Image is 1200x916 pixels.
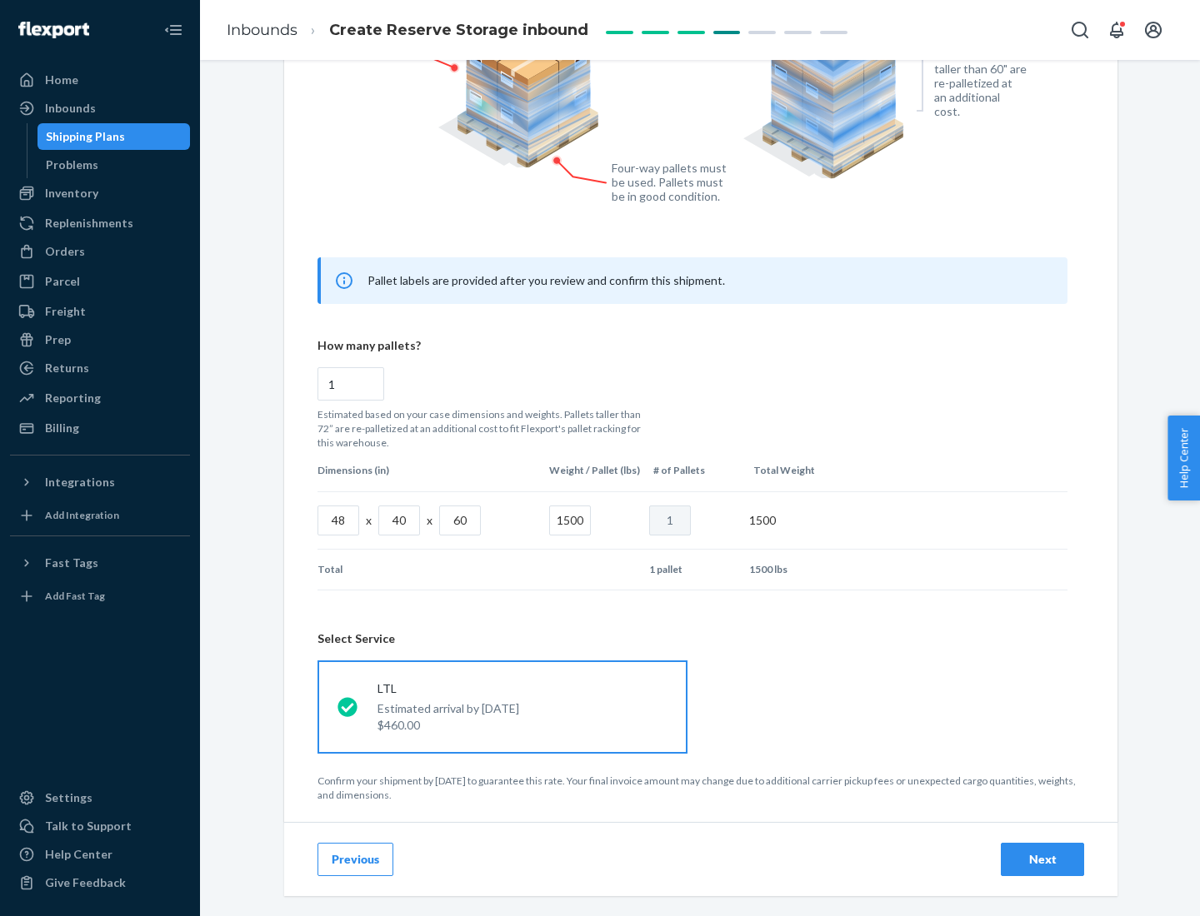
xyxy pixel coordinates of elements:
button: Open account menu [1137,13,1170,47]
span: Create Reserve Storage inbound [329,21,588,39]
a: Prep [10,326,190,353]
a: Billing [10,415,190,441]
p: How many pallets? [317,337,1067,354]
p: LTL [377,680,519,697]
button: Next [1001,843,1084,876]
div: Integrations [45,474,115,490]
div: Inbounds [45,100,96,117]
a: Returns [10,355,190,381]
span: 1500 [749,513,776,527]
a: Talk to Support [10,813,190,839]
a: Parcel [10,268,190,295]
img: Flexport logo [18,22,89,38]
a: Settings [10,784,190,811]
div: Fast Tags [45,555,98,571]
div: Shipping Plans [46,128,125,145]
a: Home [10,67,190,93]
div: Add Integration [45,508,119,522]
span: Pallet labels are provided after you review and confirm this shipment. [367,273,725,287]
div: Reporting [45,390,101,406]
th: # of Pallets [647,450,747,490]
a: Help Center [10,841,190,868]
p: x [427,512,432,529]
div: Add Fast Tag [45,589,105,603]
a: Add Fast Tag [10,583,190,610]
div: Orders [45,243,85,260]
div: Problems [46,157,98,173]
a: Reporting [10,385,190,411]
button: Previous [317,843,393,876]
a: Inbounds [227,21,297,39]
a: Replenishments [10,210,190,236]
div: Give Feedback [45,874,126,891]
button: Integrations [10,469,190,495]
a: Add Integration [10,502,190,529]
a: Problems [37,152,191,178]
p: Estimated based on your case dimensions and weights. Pallets taller than 72” are re-palletized at... [317,407,651,450]
ol: breadcrumbs [213,6,602,55]
header: Select Service [317,630,1084,647]
div: Returns [45,360,89,376]
div: Settings [45,789,92,806]
p: $460.00 [377,717,519,734]
button: Help Center [1167,416,1200,500]
div: Next [1015,851,1070,868]
a: Shipping Plans [37,123,191,150]
p: Confirm your shipment by [DATE] to guarantee this rate. Your final invoice amount may change due ... [317,774,1084,802]
th: Total Weight [747,450,847,490]
div: Freight [45,303,86,320]
div: Inventory [45,185,98,202]
figcaption: Four-way pallets must be used. Pallets must be in good condition. [612,161,727,203]
th: Weight / Pallet (lbs) [542,450,647,490]
a: Inventory [10,180,190,207]
a: Freight [10,298,190,325]
p: x [366,512,372,529]
button: Close Navigation [157,13,190,47]
button: Open notifications [1100,13,1133,47]
p: Estimated arrival by [DATE] [377,700,519,717]
div: Parcel [45,273,80,290]
button: Open Search Box [1063,13,1097,47]
div: Home [45,72,78,88]
div: Billing [45,420,79,436]
div: Talk to Support [45,818,132,834]
td: 1 pallet [642,550,742,590]
div: Help Center [45,846,112,863]
td: 1500 lbs [742,550,842,590]
div: Replenishments [45,215,133,231]
a: Inbounds [10,95,190,122]
a: Orders [10,238,190,265]
button: Fast Tags [10,550,190,576]
button: Give Feedback [10,869,190,896]
div: Prep [45,331,71,348]
td: Total [317,550,542,590]
th: Dimensions (in) [317,450,542,490]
